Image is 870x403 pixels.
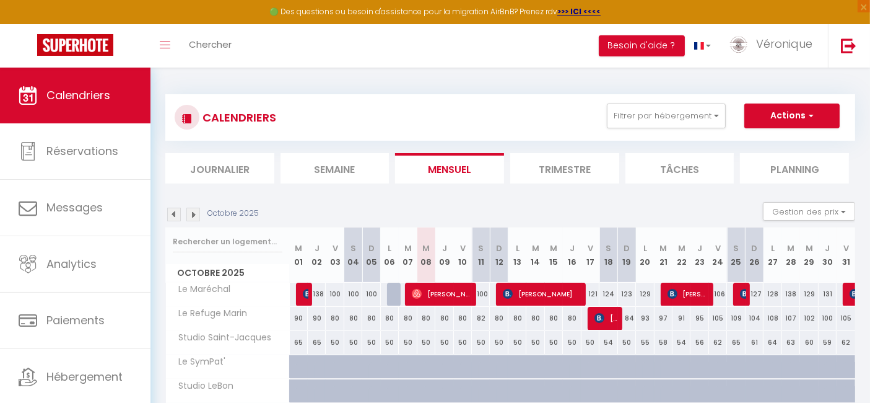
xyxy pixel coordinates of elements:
[503,282,581,306] span: [PERSON_NAME]
[606,242,611,254] abbr: S
[668,282,710,306] span: [PERSON_NAME]
[362,331,380,354] div: 50
[624,242,630,254] abbr: D
[168,331,275,345] span: Studio Saint-Jacques
[472,283,490,306] div: 100
[173,231,282,253] input: Rechercher un logement...
[659,242,667,254] abbr: M
[508,331,526,354] div: 50
[588,242,593,254] abbr: V
[819,331,837,354] div: 59
[618,331,636,354] div: 50
[508,228,526,283] th: 13
[800,283,818,306] div: 129
[460,242,466,254] abbr: V
[395,153,504,184] li: Mensuel
[344,307,362,330] div: 80
[557,6,601,17] strong: >>> ICI <<<<
[308,331,326,354] div: 65
[454,228,472,283] th: 10
[333,242,338,254] abbr: V
[207,208,259,219] p: Octobre 2025
[636,283,654,306] div: 129
[368,242,375,254] abbr: D
[399,307,417,330] div: 80
[746,307,763,330] div: 104
[532,242,539,254] abbr: M
[381,228,399,283] th: 06
[472,307,490,330] div: 82
[709,283,727,306] div: 106
[690,228,708,283] th: 23
[763,331,781,354] div: 64
[362,307,380,330] div: 80
[308,228,326,283] th: 02
[472,331,490,354] div: 50
[763,283,781,306] div: 128
[308,283,326,306] div: 138
[740,153,849,184] li: Planning
[746,228,763,283] th: 26
[454,307,472,330] div: 80
[697,242,702,254] abbr: J
[563,331,581,354] div: 50
[819,283,837,306] div: 131
[800,228,818,283] th: 29
[746,331,763,354] div: 61
[825,242,830,254] abbr: J
[189,38,232,51] span: Chercher
[350,242,356,254] abbr: S
[782,307,800,330] div: 107
[165,153,274,184] li: Journalier
[526,228,544,283] th: 14
[727,228,745,283] th: 25
[709,228,727,283] th: 24
[508,307,526,330] div: 80
[763,202,855,221] button: Gestion des prix
[727,331,745,354] div: 65
[326,228,344,283] th: 03
[678,242,685,254] abbr: M
[594,306,619,330] span: [PERSON_NAME]
[581,228,599,283] th: 17
[490,307,508,330] div: 80
[46,369,123,384] span: Hébergement
[417,228,435,283] th: 08
[344,283,362,306] div: 100
[806,242,813,254] abbr: M
[344,331,362,354] div: 50
[46,200,103,215] span: Messages
[837,307,855,330] div: 105
[599,35,685,56] button: Besoin d'aide ?
[570,242,575,254] abbr: J
[729,35,748,53] img: ...
[326,331,344,354] div: 50
[599,228,617,283] th: 18
[672,331,690,354] div: 54
[412,282,472,306] span: [PERSON_NAME]
[782,283,800,306] div: 138
[744,104,840,128] button: Actions
[326,307,344,330] div: 80
[581,283,599,306] div: 121
[618,228,636,283] th: 19
[404,242,412,254] abbr: M
[46,143,118,159] span: Réservations
[625,153,734,184] li: Tâches
[800,307,818,330] div: 102
[315,242,320,254] abbr: J
[763,307,781,330] div: 108
[166,264,289,282] span: Octobre 2025
[636,331,654,354] div: 55
[655,307,672,330] div: 97
[290,228,308,283] th: 01
[727,307,745,330] div: 109
[168,307,251,321] span: Le Refuge Marin
[496,242,502,254] abbr: D
[837,228,855,283] th: 31
[290,331,308,354] div: 65
[295,242,302,254] abbr: M
[655,228,672,283] th: 21
[618,283,636,306] div: 123
[636,307,654,330] div: 93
